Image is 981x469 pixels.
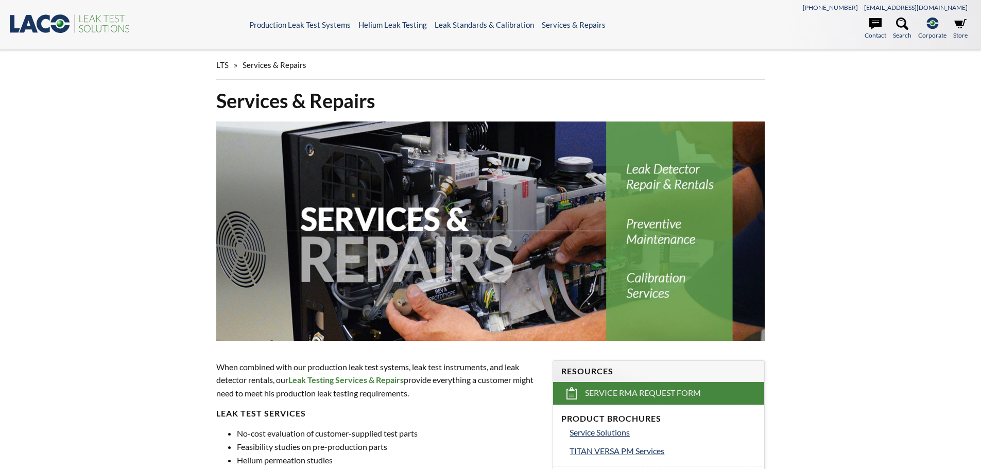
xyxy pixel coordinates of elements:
[953,18,968,40] a: Store
[237,440,541,454] li: Feasibility studies on pre-production parts
[803,4,858,11] a: [PHONE_NUMBER]
[542,20,606,29] a: Services & Repairs
[216,360,541,400] p: When combined with our production leak test systems, leak test instruments, and leak detector ren...
[237,454,541,467] li: Helium permeation studies
[288,375,404,385] strong: Leak Testing Services & Repairs
[435,20,534,29] a: Leak Standards & Calibration
[570,426,756,439] a: Service Solutions
[216,60,229,70] span: LTS
[865,18,886,40] a: Contact
[237,427,541,440] li: No-cost evaluation of customer-supplied test parts
[570,446,664,456] span: TITAN VERSA PM Services
[249,20,351,29] a: Production Leak Test Systems
[561,366,756,377] h4: Resources
[864,4,968,11] a: [EMAIL_ADDRESS][DOMAIN_NAME]
[561,413,756,424] h4: Product Brochures
[243,60,306,70] span: Services & Repairs
[216,88,765,113] h1: Services & Repairs
[216,408,541,419] h4: Leak Test Services
[216,121,765,341] img: Service & Repairs header
[585,388,701,398] span: Service RMA Request Form
[570,427,630,437] span: Service Solutions
[216,50,765,80] div: »
[918,30,946,40] span: Corporate
[358,20,427,29] a: Helium Leak Testing
[553,382,764,405] a: Service RMA Request Form
[570,444,756,458] a: TITAN VERSA PM Services
[893,18,911,40] a: Search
